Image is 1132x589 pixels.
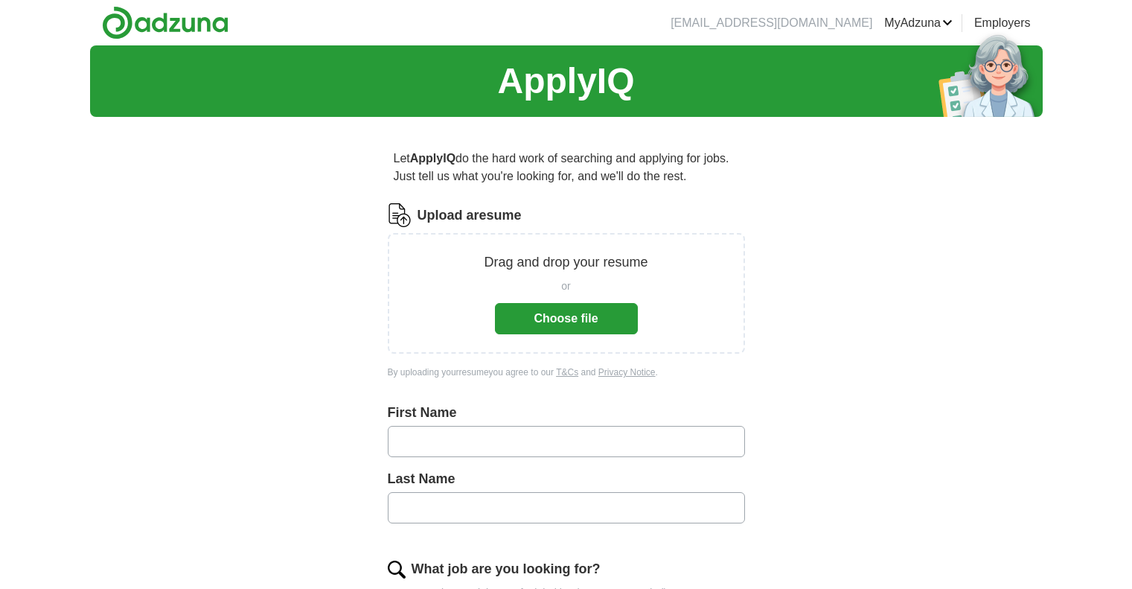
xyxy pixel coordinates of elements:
label: Last Name [388,469,745,489]
a: Privacy Notice [598,367,656,378]
div: By uploading your resume you agree to our and . [388,366,745,379]
p: Drag and drop your resume [484,252,647,273]
label: First Name [388,403,745,423]
a: Employers [974,14,1031,32]
a: MyAdzuna [884,14,953,32]
img: CV Icon [388,203,412,227]
img: search.png [388,561,406,579]
span: or [561,278,570,294]
label: What job are you looking for? [412,559,601,579]
a: T&Cs [556,367,578,378]
h1: ApplyIQ [497,54,634,108]
p: Let do the hard work of searching and applying for jobs. Just tell us what you're looking for, an... [388,144,745,191]
strong: ApplyIQ [410,152,455,165]
img: Adzuna logo [102,6,228,39]
label: Upload a resume [418,206,522,226]
li: [EMAIL_ADDRESS][DOMAIN_NAME] [671,14,872,32]
button: Choose file [495,303,638,334]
